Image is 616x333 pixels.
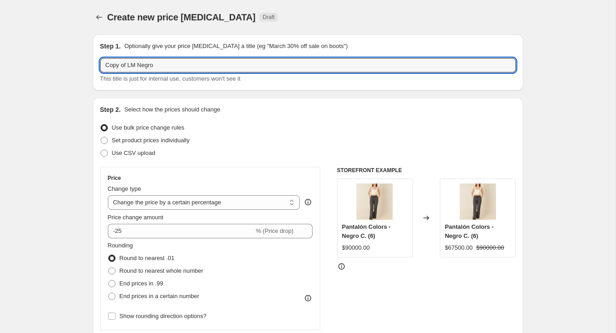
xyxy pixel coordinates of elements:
p: Optionally give your price [MEDICAL_DATA] a title (eg "March 30% off sale on boots") [124,42,347,51]
span: End prices in a certain number [120,293,199,299]
button: Price change jobs [93,11,106,24]
span: End prices in .99 [120,280,164,287]
input: 30% off holiday sale [100,58,516,72]
span: Rounding [108,242,133,249]
span: Create new price [MEDICAL_DATA] [107,12,256,22]
span: Change type [108,185,141,192]
span: $90000.00 [342,244,370,251]
h2: Step 1. [100,42,121,51]
h2: Step 2. [100,105,121,114]
span: This title is just for internal use, customers won't see it [100,75,241,82]
span: % (Price drop) [256,227,294,234]
img: negro_2431317_1_ab8a7e5e-76e1-44e0-8653-e54d542f1c9a_80x.jpg [460,183,496,220]
div: help [303,198,313,207]
span: Use CSV upload [112,150,155,156]
span: Show rounding direction options? [120,313,207,319]
span: Pantalón Colors - Negro C. (6) [445,223,494,239]
span: Round to nearest whole number [120,267,203,274]
h3: Price [108,174,121,182]
span: $90000.00 [476,244,504,251]
span: Set product prices individually [112,137,190,144]
img: negro_2431317_1_ab8a7e5e-76e1-44e0-8653-e54d542f1c9a_80x.jpg [356,183,393,220]
span: Price change amount [108,214,164,221]
p: Select how the prices should change [124,105,220,114]
span: Round to nearest .01 [120,255,174,261]
h6: STOREFRONT EXAMPLE [337,167,516,174]
span: Draft [263,14,274,21]
span: $67500.00 [445,244,472,251]
span: Pantalón Colors - Negro C. (6) [342,223,391,239]
input: -15 [108,224,254,238]
span: Use bulk price change rules [112,124,184,131]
